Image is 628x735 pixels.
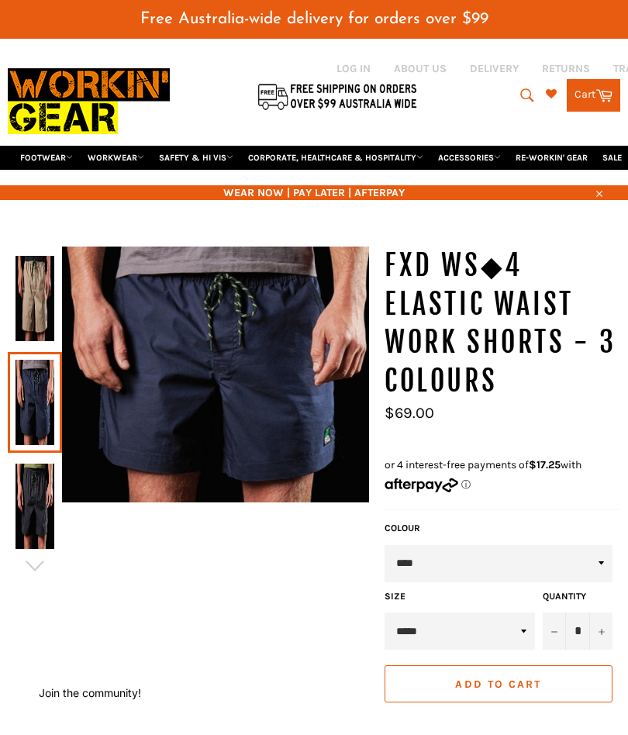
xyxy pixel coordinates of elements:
span: $69.00 [385,404,434,422]
img: Workin Gear leaders in Workwear, Safety Boots, PPE, Uniforms. Australia's No.1 in Workwear [8,57,170,145]
img: FXD WS◆4 Elastic Waist Work Shorts - 3 Colours - Workin' Gear [62,247,369,502]
span: WEAR NOW | PAY LATER | AFTERPAY [8,185,620,200]
a: RE-WORKIN' GEAR [509,146,594,170]
a: SALE [596,146,628,170]
a: Cart [567,79,620,112]
a: WORKWEAR [81,146,150,170]
button: Increase item quantity by one [589,612,612,650]
a: SAFETY & HI VIS [153,146,240,170]
img: Flat $9.95 shipping Australia wide [256,81,419,112]
a: FOOTWEAR [14,146,79,170]
label: Size [385,590,535,603]
h1: FXD WS◆4 Elastic Waist Work Shorts - 3 Colours [385,247,620,400]
a: RETURNS [542,61,590,76]
span: Free Australia-wide delivery for orders over $99 [140,11,488,27]
img: FXD WS◆4 Elastic Waist Work Shorts - 3 Colours - Workin' Gear [16,256,54,341]
label: COLOUR [385,522,612,535]
span: Add to Cart [455,678,541,691]
a: DELIVERY [470,61,519,76]
a: ACCESSORIES [432,146,507,170]
button: Add to Cart [385,665,612,702]
button: Reduce item quantity by one [543,612,566,650]
label: Quantity [543,590,612,603]
a: ABOUT US [394,61,447,76]
img: FXD WS◆4 Elastic Waist Work Shorts - 3 Colours - Workin' Gear [16,464,54,549]
a: CORPORATE, HEALTHCARE & HOSPITALITY [242,146,430,170]
button: Join the community! [39,686,141,699]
